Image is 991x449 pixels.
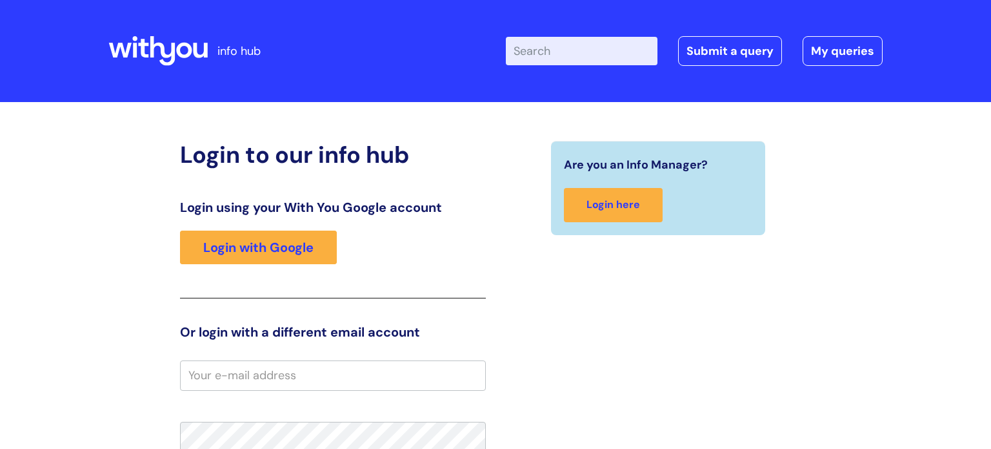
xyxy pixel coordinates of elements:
h3: Login using your With You Google account [180,200,486,215]
input: Search [506,37,657,65]
h2: Login to our info hub [180,141,486,169]
span: Are you an Info Manager? [564,154,708,175]
a: Login here [564,188,663,222]
p: info hub [217,41,261,61]
a: My queries [803,36,883,66]
a: Submit a query [678,36,782,66]
h3: Or login with a different email account [180,324,486,340]
a: Login with Google [180,231,337,264]
input: Your e-mail address [180,360,486,390]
